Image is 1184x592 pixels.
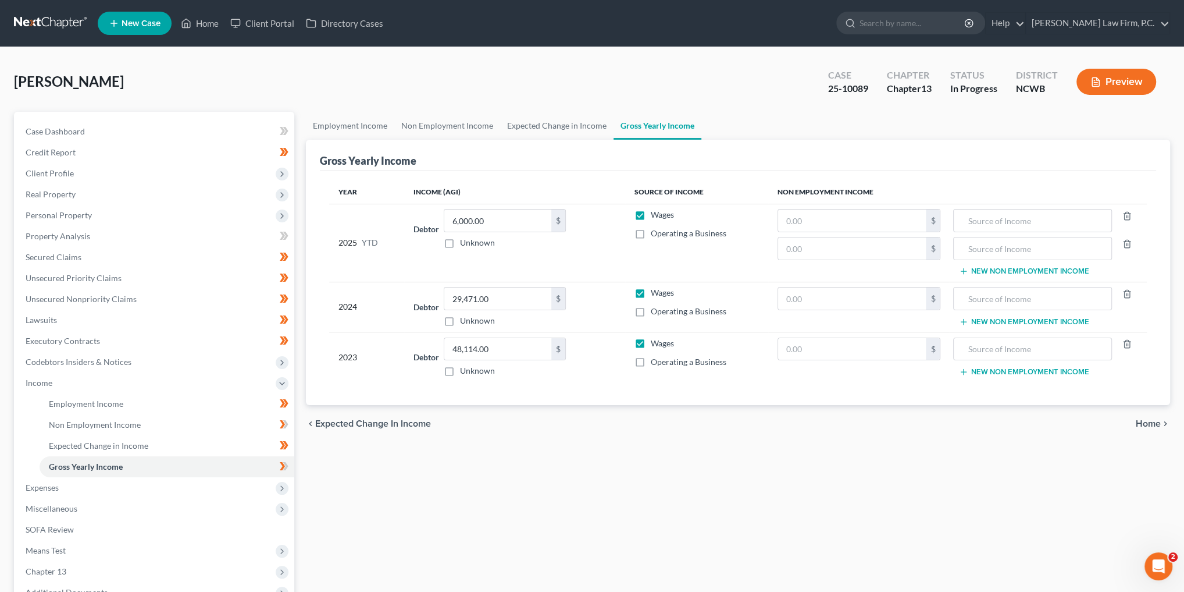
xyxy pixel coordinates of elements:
[26,294,137,304] span: Unsecured Nonpriority Claims
[40,435,294,456] a: Expected Change in Income
[26,524,74,534] span: SOFA Review
[40,414,294,435] a: Non Employment Income
[49,399,123,409] span: Employment Income
[960,338,1105,360] input: Source of Income
[1136,419,1170,428] button: Home chevron_right
[49,420,141,430] span: Non Employment Income
[26,252,81,262] span: Secured Claims
[926,210,940,232] div: $
[551,288,565,310] div: $
[16,142,294,163] a: Credit Report
[14,73,124,90] span: [PERSON_NAME]
[1016,69,1058,82] div: District
[460,365,495,377] label: Unknown
[16,226,294,247] a: Property Analysis
[778,210,926,232] input: 0.00
[778,338,926,360] input: 0.00
[500,112,614,140] a: Expected Change in Income
[306,419,431,428] button: chevron_left Expected Change in Income
[329,180,404,204] th: Year
[16,268,294,289] a: Unsecured Priority Claims
[926,237,940,260] div: $
[1136,419,1161,428] span: Home
[338,287,395,327] div: 2024
[26,168,74,178] span: Client Profile
[778,237,926,260] input: 0.00
[1076,69,1156,95] button: Preview
[551,210,565,232] div: $
[960,288,1105,310] input: Source of Income
[1026,13,1169,34] a: [PERSON_NAME] Law Firm, P.C.
[338,338,395,377] div: 2023
[959,367,1089,377] button: New Non Employment Income
[778,288,926,310] input: 0.00
[26,126,85,136] span: Case Dashboard
[651,338,674,348] span: Wages
[16,310,294,331] a: Lawsuits
[986,13,1025,34] a: Help
[625,180,768,204] th: Source of Income
[26,483,59,492] span: Expenses
[413,223,439,235] label: Debtor
[960,210,1105,232] input: Source of Income
[651,357,726,367] span: Operating a Business
[224,13,300,34] a: Client Portal
[49,441,148,451] span: Expected Change in Income
[614,112,701,140] a: Gross Yearly Income
[26,231,90,241] span: Property Analysis
[1168,552,1178,562] span: 2
[26,189,76,199] span: Real Property
[26,336,100,346] span: Executory Contracts
[26,566,66,576] span: Chapter 13
[16,331,294,352] a: Executory Contracts
[651,210,674,219] span: Wages
[16,519,294,540] a: SOFA Review
[950,82,997,95] div: In Progress
[362,237,378,249] span: YTD
[26,378,52,388] span: Income
[926,288,940,310] div: $
[320,154,416,168] div: Gross Yearly Income
[460,315,495,327] label: Unknown
[926,338,940,360] div: $
[887,82,932,95] div: Chapter
[26,504,77,513] span: Miscellaneous
[413,351,439,363] label: Debtor
[460,237,495,249] label: Unknown
[959,317,1089,327] button: New Non Employment Income
[950,69,997,82] div: Status
[16,247,294,268] a: Secured Claims
[651,306,726,316] span: Operating a Business
[26,210,92,220] span: Personal Property
[338,209,395,276] div: 2025
[175,13,224,34] a: Home
[413,301,439,313] label: Debtor
[404,180,625,204] th: Income (AGI)
[1144,552,1172,580] iframe: Intercom live chat
[444,338,551,360] input: 0.00
[651,288,674,297] span: Wages
[551,338,565,360] div: $
[26,357,131,367] span: Codebtors Insiders & Notices
[16,289,294,310] a: Unsecured Nonpriority Claims
[887,69,932,82] div: Chapter
[860,12,966,34] input: Search by name...
[394,112,500,140] a: Non Employment Income
[40,456,294,477] a: Gross Yearly Income
[828,82,868,95] div: 25-10089
[26,273,122,283] span: Unsecured Priority Claims
[921,83,932,94] span: 13
[49,462,123,472] span: Gross Yearly Income
[306,112,394,140] a: Employment Income
[16,121,294,142] a: Case Dashboard
[26,545,66,555] span: Means Test
[1161,419,1170,428] i: chevron_right
[960,237,1105,260] input: Source of Income
[315,419,431,428] span: Expected Change in Income
[40,394,294,414] a: Employment Income
[959,267,1089,276] button: New Non Employment Income
[444,210,551,232] input: 0.00
[306,419,315,428] i: chevron_left
[444,288,551,310] input: 0.00
[26,147,76,157] span: Credit Report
